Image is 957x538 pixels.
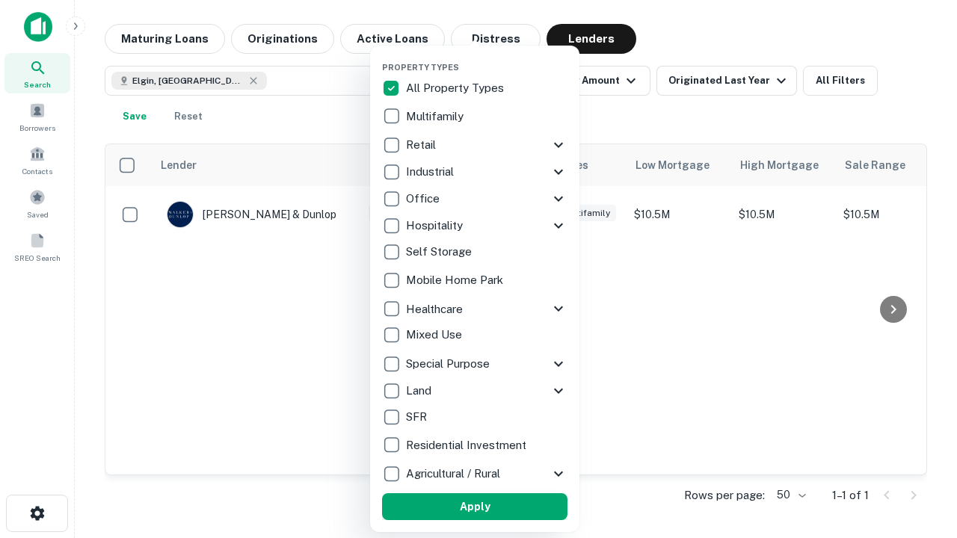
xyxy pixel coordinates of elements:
[406,465,503,483] p: Agricultural / Rural
[406,163,457,181] p: Industrial
[382,158,567,185] div: Industrial
[882,418,957,490] iframe: Chat Widget
[406,300,466,318] p: Healthcare
[382,350,567,377] div: Special Purpose
[406,436,529,454] p: Residential Investment
[406,108,467,126] p: Multifamily
[382,295,567,322] div: Healthcare
[406,355,493,373] p: Special Purpose
[382,132,567,158] div: Retail
[382,185,567,212] div: Office
[382,212,567,239] div: Hospitality
[406,136,439,154] p: Retail
[406,243,475,261] p: Self Storage
[406,271,506,289] p: Mobile Home Park
[382,377,567,404] div: Land
[406,217,466,235] p: Hospitality
[406,326,465,344] p: Mixed Use
[406,79,507,97] p: All Property Types
[406,408,430,426] p: SFR
[406,190,443,208] p: Office
[382,460,567,487] div: Agricultural / Rural
[382,63,459,72] span: Property Types
[382,493,567,520] button: Apply
[406,382,434,400] p: Land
